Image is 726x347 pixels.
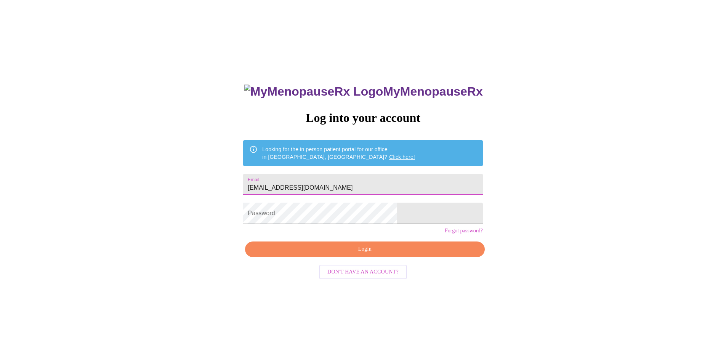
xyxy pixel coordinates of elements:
[319,265,407,280] button: Don't have an account?
[244,85,383,99] img: MyMenopauseRx Logo
[243,111,482,125] h3: Log into your account
[245,241,484,257] button: Login
[389,154,415,160] a: Click here!
[327,267,399,277] span: Don't have an account?
[262,142,415,164] div: Looking for the in person patient portal for our office in [GEOGRAPHIC_DATA], [GEOGRAPHIC_DATA]?
[254,245,476,254] span: Login
[244,85,483,99] h3: MyMenopauseRx
[445,228,483,234] a: Forgot password?
[317,268,409,275] a: Don't have an account?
